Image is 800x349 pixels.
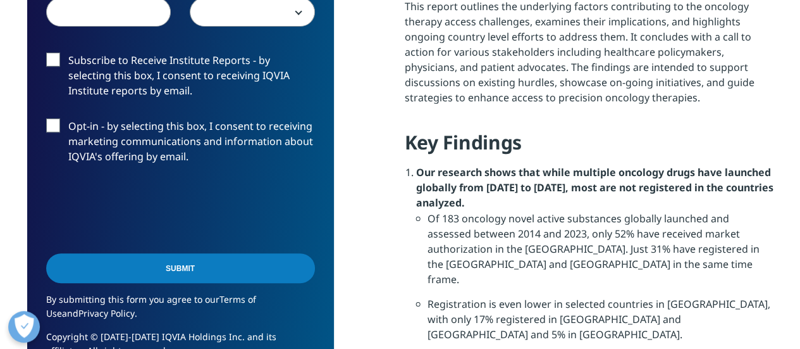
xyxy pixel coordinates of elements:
strong: Our research shows that while multiple oncology drugs have launched globally from [DATE] to [DATE... [416,165,773,210]
label: Opt-in - by selecting this box, I consent to receiving marketing communications and information a... [46,118,315,171]
input: Submit [46,253,315,283]
a: Privacy Policy [78,307,135,319]
p: By submitting this form you agree to our and . [46,293,315,330]
a: Terms of Use [46,293,256,319]
label: Subscribe to Receive Institute Reports - by selecting this box, I consent to receiving IQVIA Inst... [46,53,315,105]
li: Of 183 oncology novel active substances globally launched and assessed between 2014 and 2023, onl... [428,210,773,296]
h4: Key Findings [405,130,773,165]
button: Open Preferences [8,311,40,343]
iframe: reCAPTCHA [46,184,238,234]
